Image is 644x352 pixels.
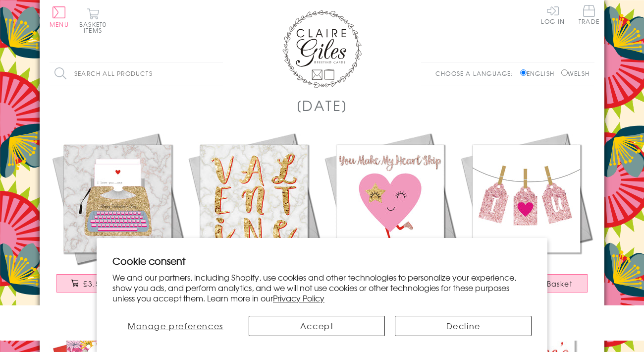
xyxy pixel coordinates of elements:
[561,69,568,76] input: Welsh
[84,20,107,35] span: 0 items
[322,130,458,267] img: Valentine's Day Card, Love Heart, You Make My Heart Skip
[282,10,362,88] img: Claire Giles Greetings Cards
[50,62,223,85] input: Search all products
[213,62,223,85] input: Search
[50,130,186,267] img: Valentine's Day Card, Typewriter, I love you
[561,69,590,78] label: Welsh
[395,316,532,336] button: Decline
[579,5,599,24] span: Trade
[296,95,348,116] h1: [DATE]
[50,20,69,29] span: Menu
[112,316,239,336] button: Manage preferences
[128,320,223,332] span: Manage preferences
[56,274,179,293] button: £3.50 Add to Basket
[458,130,594,302] a: Valentine's Day Card, Pegs - Love You, I 'Heart' You £3.50 Add to Basket
[186,130,322,302] a: Valentine's Day Card, Marble background, Valentine £3.50 Add to Basket
[83,279,164,289] span: £3.50 Add to Basket
[458,130,594,267] img: Valentine's Day Card, Pegs - Love You, I 'Heart' You
[273,292,324,304] a: Privacy Policy
[50,6,69,27] button: Menu
[112,272,532,303] p: We and our partners, including Shopify, use cookies and other technologies to personalize your ex...
[249,316,385,336] button: Accept
[79,8,107,33] button: Basket0 items
[520,69,527,76] input: English
[322,130,458,302] a: Valentine's Day Card, Love Heart, You Make My Heart Skip £3.50 Add to Basket
[520,69,559,78] label: English
[50,130,186,302] a: Valentine's Day Card, Typewriter, I love you £3.50 Add to Basket
[186,130,322,267] img: Valentine's Day Card, Marble background, Valentine
[435,69,518,78] p: Choose a language:
[112,254,532,268] h2: Cookie consent
[579,5,599,26] a: Trade
[541,5,565,24] a: Log In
